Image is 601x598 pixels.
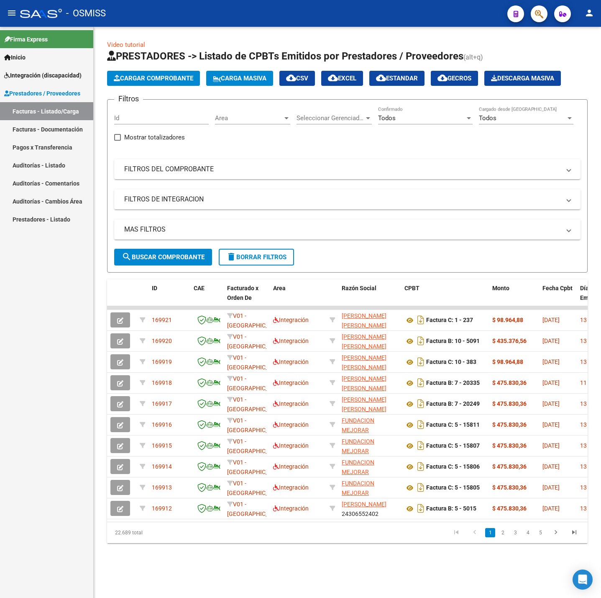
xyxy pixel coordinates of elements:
[279,71,315,86] button: CSV
[152,400,172,407] span: 169917
[580,317,587,323] span: 13
[491,75,554,82] span: Descarga Masiva
[523,528,533,537] a: 4
[342,354,386,371] span: [PERSON_NAME] [PERSON_NAME]
[273,421,309,428] span: Integración
[286,75,308,82] span: CSV
[376,73,386,83] mat-icon: cloud_download
[4,71,82,80] span: Integración (discapacidad)
[107,71,200,86] button: Cargar Comprobante
[542,463,560,470] span: [DATE]
[342,480,395,544] span: FUNDACION MEJORAR ESTUDIANDO TRABAJANDO PARA ASCENDER SOCIALMENTE ( M.E.T.A.S.)
[152,285,157,291] span: ID
[122,252,132,262] mat-icon: search
[426,464,480,470] strong: Factura C: 5 - 15806
[297,114,364,122] span: Seleccionar Gerenciador
[273,442,309,449] span: Integración
[415,460,426,473] i: Descargar documento
[273,463,309,470] span: Integración
[369,71,425,86] button: Estandar
[437,75,471,82] span: Gecros
[342,375,386,392] span: [PERSON_NAME] [PERSON_NAME]
[378,114,396,122] span: Todos
[273,338,309,344] span: Integración
[114,189,581,209] mat-expansion-panel-header: FILTROS DE INTEGRACION
[467,528,483,537] a: go to previous page
[152,338,172,344] span: 169920
[273,358,309,365] span: Integración
[7,8,17,18] mat-icon: menu
[510,528,520,537] a: 3
[338,279,401,316] datatable-header-cell: Razón Social
[107,50,463,62] span: PRESTADORES -> Listado de CPBTs Emitidos por Prestadores / Proveedores
[580,463,587,470] span: 13
[522,526,534,540] li: page 4
[342,437,398,454] div: 30711058504
[342,396,386,412] span: [PERSON_NAME] [PERSON_NAME]
[273,285,286,291] span: Area
[194,285,205,291] span: CAE
[4,35,48,44] span: Firma Express
[114,249,212,265] button: Buscar Comprobante
[66,4,106,23] span: - OSMISS
[415,439,426,452] i: Descargar documento
[206,71,273,86] button: Carga Masiva
[484,71,561,86] app-download-masive: Descarga masiva de comprobantes (adjuntos)
[463,53,483,61] span: (alt+q)
[437,73,448,83] mat-icon: cloud_download
[190,279,224,316] datatable-header-cell: CAE
[479,114,496,122] span: Todos
[342,353,398,371] div: 27398357235
[485,528,495,537] a: 1
[415,502,426,515] i: Descargar documento
[270,279,326,316] datatable-header-cell: Area
[498,528,508,537] a: 2
[426,380,480,387] strong: Factura B: 7 - 20335
[342,285,376,291] span: Razón Social
[489,279,539,316] datatable-header-cell: Monto
[542,338,560,344] span: [DATE]
[152,317,172,323] span: 169921
[492,338,527,344] strong: $ 435.376,56
[580,338,587,344] span: 13
[273,400,309,407] span: Integración
[415,397,426,410] i: Descargar documento
[286,73,296,83] mat-icon: cloud_download
[342,416,398,433] div: 30711058504
[573,570,593,590] div: Open Intercom Messenger
[492,317,523,323] strong: $ 98.964,88
[548,528,564,537] a: go to next page
[342,374,398,392] div: 27235676090
[152,379,172,386] span: 169918
[426,485,480,491] strong: Factura C: 5 - 15805
[492,358,523,365] strong: $ 98.964,88
[492,285,509,291] span: Monto
[226,252,236,262] mat-icon: delete
[580,358,587,365] span: 13
[152,484,172,491] span: 169913
[580,442,587,449] span: 13
[328,73,338,83] mat-icon: cloud_download
[4,89,80,98] span: Prestadores / Proveedores
[114,75,193,82] span: Cargar Comprobante
[484,526,496,540] li: page 1
[4,53,26,62] span: Inicio
[152,505,172,512] span: 169912
[376,75,418,82] span: Estandar
[404,285,419,291] span: CPBT
[492,484,527,491] strong: $ 475.830,36
[342,458,398,475] div: 30711058504
[215,114,283,122] span: Area
[426,338,480,345] strong: Factura B: 10 - 5091
[448,528,464,537] a: go to first page
[542,285,573,291] span: Fecha Cpbt
[542,421,560,428] span: [DATE]
[152,463,172,470] span: 169914
[114,93,143,105] h3: Filtros
[107,41,145,49] a: Video tutorial
[219,249,294,265] button: Borrar Filtros
[321,71,363,86] button: EXCEL
[415,418,426,431] i: Descargar documento
[415,355,426,369] i: Descargar documento
[273,484,309,491] span: Integración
